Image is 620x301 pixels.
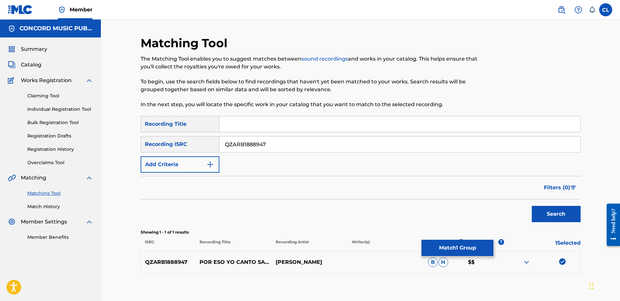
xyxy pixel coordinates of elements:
a: Registration Drafts [27,133,93,139]
p: QZARB1888947 [141,258,196,266]
h5: CONCORD MUSIC PUBLISHING LLC [20,25,93,32]
p: ISRC [141,239,195,251]
a: Overclaims Tool [27,159,93,166]
a: Matching Tool [27,190,93,197]
span: Member [70,6,92,13]
a: CatalogCatalog [8,61,41,69]
p: $$ [464,258,504,266]
a: Claiming Tool [27,93,93,99]
div: Help [572,3,585,16]
img: Summary [8,45,16,53]
img: Matching [8,174,16,182]
img: Catalog [8,61,16,69]
a: Match History [27,203,93,210]
span: ? [458,239,464,245]
button: Search [532,206,581,222]
span: Matching [21,174,46,182]
img: filter [571,186,576,190]
span: Catalog [21,61,41,69]
iframe: Resource Center [602,199,620,251]
p: POR ESO YO CANTO SALSA (FEAT. LA GENERACIÓN DEL PRESENTE) [195,258,271,266]
p: Recording Artist [271,239,348,251]
button: Match1 Group [421,240,493,256]
img: Member Settings [8,218,16,226]
p: Showing 1 - 1 of 1 results [141,229,581,235]
span: Member Settings [21,218,67,226]
a: Registration History [27,146,93,153]
span: Works Registration [21,77,72,84]
img: expand [85,218,93,226]
span: B [428,257,438,267]
span: H [438,257,448,267]
a: SummarySummary [8,45,47,53]
p: Source [428,239,442,251]
div: Notifications [589,7,595,13]
iframe: Chat Widget [587,270,620,301]
p: Estimated Value [468,239,498,251]
img: expand [523,258,530,266]
img: help [574,6,582,14]
img: 9d2ae6d4665cec9f34b9.svg [206,161,214,168]
p: Writer(s) [348,239,424,251]
p: [PERSON_NAME] [271,258,348,266]
button: Filters (0) [540,179,581,196]
img: Works Registration [8,77,16,84]
a: Public Search [555,3,568,16]
span: ? [498,239,504,245]
a: Bulk Registration Tool [27,119,93,126]
h2: Matching Tool [141,36,231,50]
img: search [558,6,565,14]
span: Summary [21,45,47,53]
a: sound recordings [301,56,348,62]
p: 1 Selected [504,239,580,251]
img: MLC Logo [8,5,33,14]
p: The Matching Tool enables you to suggest matches between and works in your catalog. This helps en... [141,55,479,71]
img: Top Rightsholder [58,6,66,14]
a: Member Benefits [27,234,93,241]
img: expand [85,174,93,182]
p: Recording Title [195,239,271,251]
form: Search Form [141,116,581,225]
img: deselect [559,258,566,265]
p: In the next step, you will locate the specific work in your catalog that you want to match to the... [141,101,479,108]
span: Filters ( 0 ) [544,184,570,192]
img: expand [85,77,93,84]
a: Individual Registration Tool [27,106,93,113]
p: To begin, use the search fields below to find recordings that haven't yet been matched to your wo... [141,78,479,93]
button: Add Criteria [141,156,219,173]
img: Accounts [8,25,16,33]
div: User Menu [599,3,612,16]
div: Drag [589,276,593,296]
